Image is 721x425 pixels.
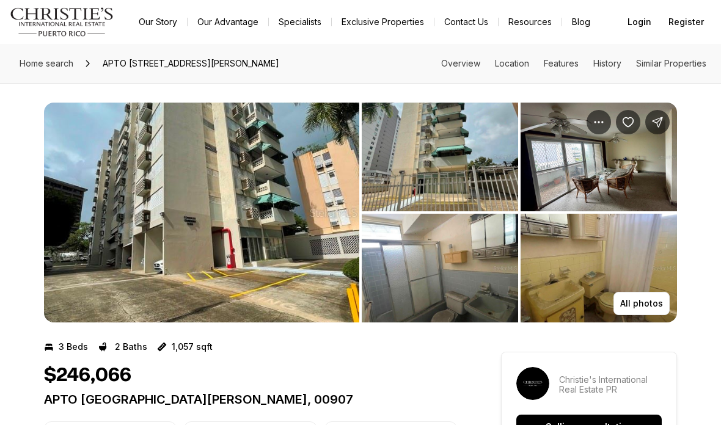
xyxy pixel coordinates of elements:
[20,58,73,68] span: Home search
[628,17,651,27] span: Login
[620,10,659,34] button: Login
[434,13,498,31] button: Contact Us
[562,13,600,31] a: Blog
[593,58,621,68] a: Skip to: History
[362,103,677,322] li: 2 of 3
[645,110,670,134] button: Share Property: APTO 302 CONDADO GARDENS #302
[362,214,518,322] button: View image gallery
[668,17,704,27] span: Register
[172,342,213,352] p: 1,057 sqft
[544,58,579,68] a: Skip to: Features
[44,103,359,322] li: 1 of 3
[613,292,670,315] button: All photos
[616,110,640,134] button: Save Property: APTO 302 CONDADO GARDENS #302
[44,103,359,322] button: View image gallery
[362,103,518,211] button: View image gallery
[98,54,284,73] span: APTO [STREET_ADDRESS][PERSON_NAME]
[59,342,88,352] p: 3 Beds
[332,13,434,31] a: Exclusive Properties
[587,110,611,134] button: Property options
[10,7,114,37] img: logo
[44,364,131,387] h1: $246,066
[115,342,147,352] p: 2 Baths
[521,214,677,322] button: View image gallery
[499,13,562,31] a: Resources
[495,58,529,68] a: Skip to: Location
[636,58,706,68] a: Skip to: Similar Properties
[661,10,711,34] button: Register
[188,13,268,31] a: Our Advantage
[129,13,187,31] a: Our Story
[521,103,677,211] button: View image gallery
[620,299,663,308] p: All photos
[559,375,662,394] p: Christie's International Real Estate PR
[441,58,480,68] a: Skip to: Overview
[44,103,677,322] div: Listing Photos
[15,54,78,73] a: Home search
[441,59,706,68] nav: Page section menu
[269,13,331,31] a: Specialists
